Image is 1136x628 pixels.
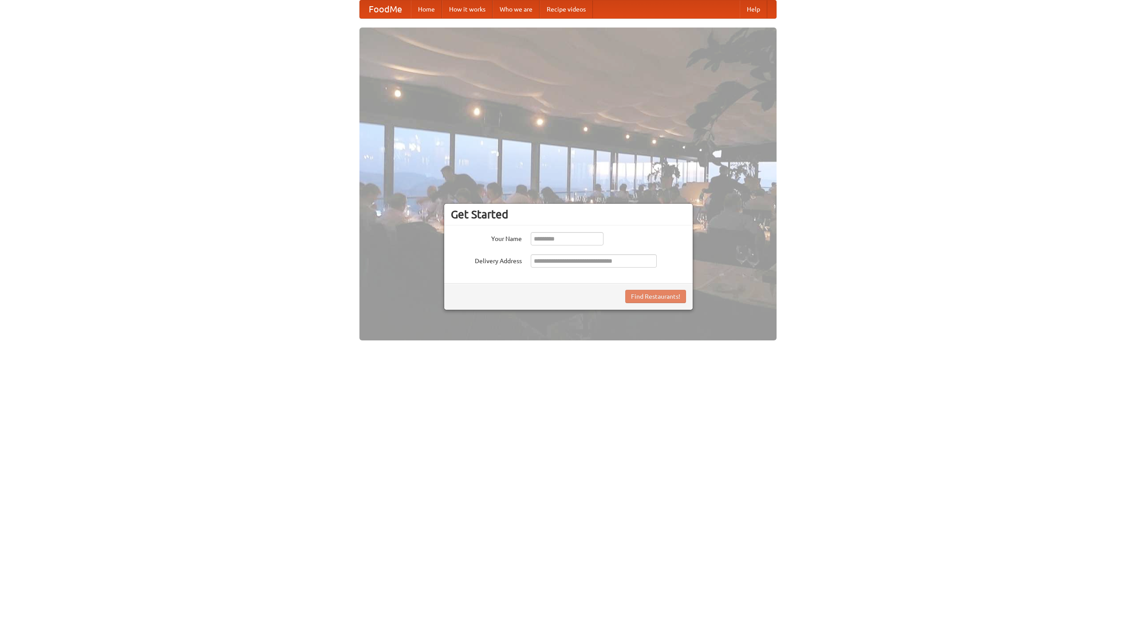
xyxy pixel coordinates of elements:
a: Home [411,0,442,18]
button: Find Restaurants! [625,290,686,303]
label: Delivery Address [451,254,522,265]
a: Who we are [493,0,540,18]
a: How it works [442,0,493,18]
h3: Get Started [451,208,686,221]
a: Help [740,0,767,18]
label: Your Name [451,232,522,243]
a: Recipe videos [540,0,593,18]
a: FoodMe [360,0,411,18]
